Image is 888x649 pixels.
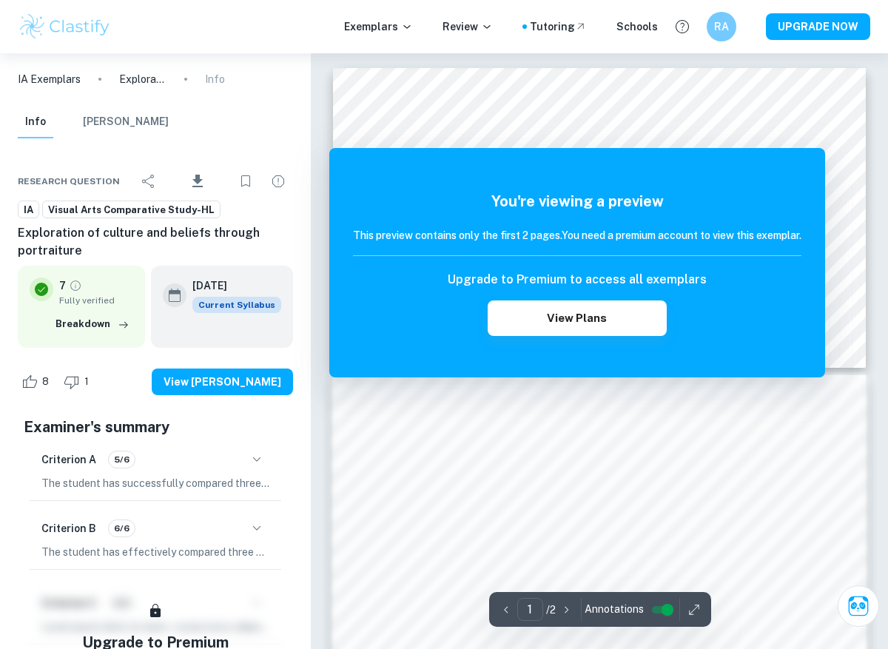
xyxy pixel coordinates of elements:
[192,297,281,313] div: This exemplar is based on the current syllabus. Feel free to refer to it for inspiration/ideas wh...
[585,602,644,617] span: Annotations
[18,106,53,138] button: Info
[530,19,587,35] a: Tutoring
[18,203,38,218] span: IA
[18,201,39,219] a: IA
[109,522,135,535] span: 6/6
[448,271,707,289] h6: Upgrade to Premium to access all exemplars
[83,106,169,138] button: [PERSON_NAME]
[18,71,81,87] a: IA Exemplars
[52,313,133,335] button: Breakdown
[166,162,228,201] div: Download
[488,300,667,336] button: View Plans
[59,294,133,307] span: Fully verified
[838,585,879,627] button: Ask Clai
[192,278,269,294] h6: [DATE]
[41,520,96,537] h6: Criterion B
[34,374,57,389] span: 8
[18,12,112,41] img: Clastify logo
[69,279,82,292] a: Grade fully verified
[152,369,293,395] button: View [PERSON_NAME]
[43,203,220,218] span: Visual Arts Comparative Study-HL
[59,278,66,294] p: 7
[353,190,801,212] h5: You're viewing a preview
[134,167,164,196] div: Share
[192,297,281,313] span: Current Syllabus
[42,201,221,219] a: Visual Arts Comparative Study-HL
[119,71,166,87] p: Exploration of culture and beliefs through portraiture
[231,167,260,196] div: Bookmark
[24,416,287,438] h5: Examiner's summary
[766,13,870,40] button: UPGRADE NOW
[41,451,96,468] h6: Criterion A
[263,167,293,196] div: Report issue
[546,602,556,618] p: / 2
[18,224,293,260] h6: Exploration of culture and beliefs through portraiture
[205,71,225,87] p: Info
[18,175,120,188] span: Research question
[670,14,695,39] button: Help and Feedback
[41,475,269,491] p: The student has successfully compared three artworks from at least two different artists, fulfill...
[353,227,801,243] h6: This preview contains only the first 2 pages. You need a premium account to view this exemplar.
[707,12,736,41] button: RA
[41,544,269,560] p: The student has effectively compared three artworks by two different artists, fulfilling the requ...
[18,370,57,394] div: Like
[344,19,413,35] p: Exemplars
[443,19,493,35] p: Review
[76,374,97,389] span: 1
[109,453,135,466] span: 5/6
[60,370,97,394] div: Dislike
[713,19,730,35] h6: RA
[616,19,658,35] a: Schools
